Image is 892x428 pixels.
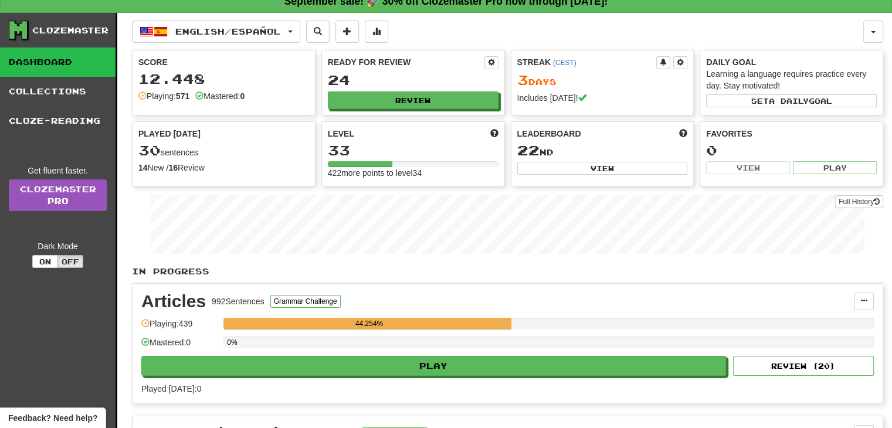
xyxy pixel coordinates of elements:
[138,90,189,102] div: Playing:
[138,72,309,86] div: 12.448
[517,56,657,68] div: Streak
[175,26,281,36] span: English / Español
[706,143,877,158] div: 0
[328,128,354,140] span: Level
[176,91,189,101] strong: 571
[138,128,201,140] span: Played [DATE]
[270,295,341,308] button: Grammar Challenge
[490,128,498,140] span: Score more points to level up
[195,90,245,102] div: Mastered:
[9,179,107,211] a: ClozemasterPro
[141,337,218,356] div: Mastered: 0
[141,318,218,337] div: Playing: 439
[138,142,161,158] span: 30
[138,56,309,68] div: Score
[835,195,883,208] button: Full History
[328,143,498,158] div: 33
[328,56,484,68] div: Ready for Review
[328,73,498,87] div: 24
[335,21,359,43] button: Add sentence to collection
[679,128,687,140] span: This week in points, UTC
[328,91,498,109] button: Review
[138,162,309,174] div: New / Review
[517,73,688,88] div: Day s
[517,92,688,104] div: Includes [DATE]!
[9,165,107,176] div: Get fluent faster.
[132,266,883,277] p: In Progress
[132,21,300,43] button: English/Español
[517,72,528,88] span: 3
[706,56,877,68] div: Daily Goal
[212,295,264,307] div: 992 Sentences
[227,318,511,330] div: 44.254%
[240,91,245,101] strong: 0
[141,356,726,376] button: Play
[517,142,540,158] span: 22
[769,97,809,105] span: a daily
[793,161,877,174] button: Play
[8,412,97,424] span: Open feedback widget
[306,21,330,43] button: Search sentences
[706,68,877,91] div: Learning a language requires practice every day. Stay motivated!
[168,163,178,172] strong: 16
[138,163,148,172] strong: 14
[57,255,83,268] button: Off
[706,161,790,174] button: View
[9,240,107,252] div: Dark Mode
[517,143,688,158] div: nd
[138,143,309,158] div: sentences
[32,25,108,36] div: Clozemaster
[328,167,498,179] div: 422 more points to level 34
[706,128,877,140] div: Favorites
[517,128,581,140] span: Leaderboard
[733,356,874,376] button: Review (20)
[141,384,201,393] span: Played [DATE]: 0
[706,94,877,107] button: Seta dailygoal
[365,21,388,43] button: More stats
[141,293,206,310] div: Articles
[517,162,688,175] button: View
[32,255,58,268] button: On
[553,59,576,67] a: (CEST)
